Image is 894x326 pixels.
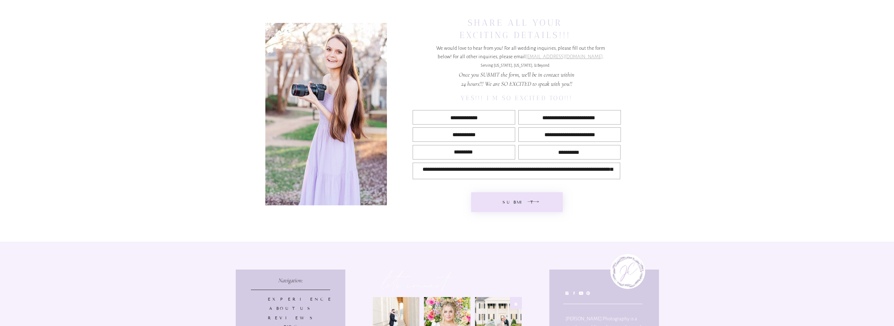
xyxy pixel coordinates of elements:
p: We would love to hear from you! For all wedding inquiries, please fill out the form below! For al... [430,44,612,80]
a: Reviews [268,315,313,321]
a: [EMAIL_ADDRESS][DOMAIN_NAME] [526,54,603,59]
p: Serving [US_STATE], [US_STATE], & Beyond [466,62,564,68]
p: Once you SUBMIT the form, we'll be in contact within 24 hours!!! We are SO EXCITED to speak with ... [459,70,575,86]
a: Experience [268,296,313,302]
h2: share all your exciting details!!! [447,17,583,42]
a: About Us [268,306,313,312]
h2: Yes!!! I'm so excited too!!! [449,94,585,103]
a: Navigation: [278,276,303,286]
a: submit [503,199,521,205]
